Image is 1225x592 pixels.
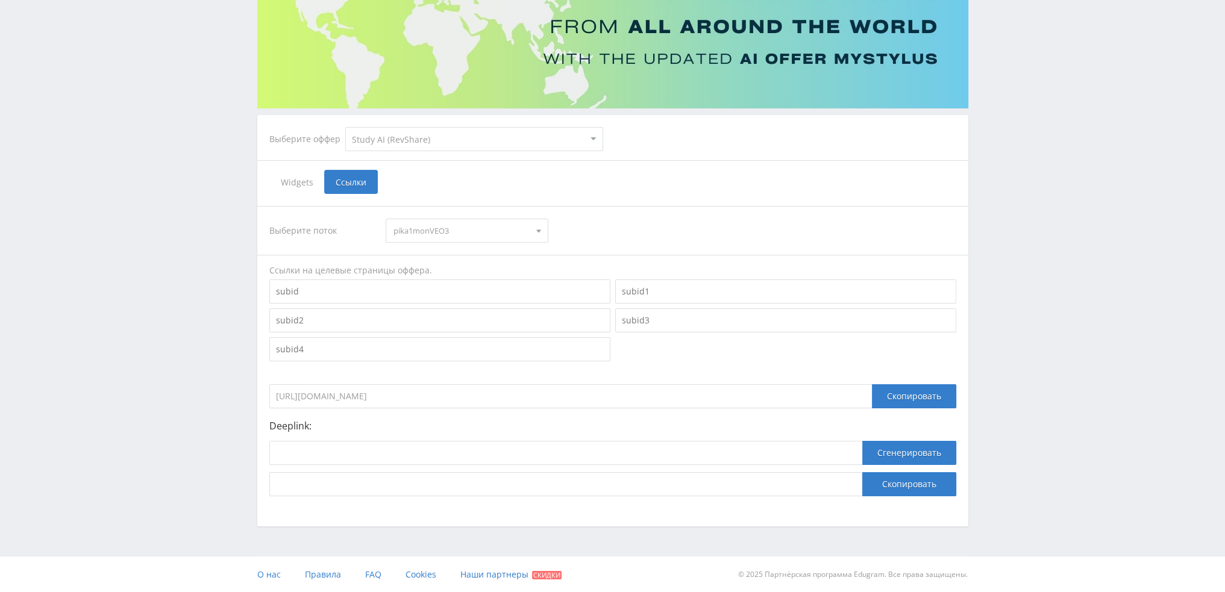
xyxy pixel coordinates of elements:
[862,472,956,496] button: Скопировать
[269,134,345,144] div: Выберите оффер
[365,569,381,580] span: FAQ
[615,308,956,332] input: subid3
[532,571,562,579] span: Скидки
[862,441,956,465] button: Сгенерировать
[460,569,528,580] span: Наши партнеры
[269,279,610,304] input: subid
[269,170,324,194] span: Widgets
[393,219,530,242] span: pika1monVEO3
[872,384,956,408] div: Скопировать
[269,420,956,431] p: Deeplink:
[269,337,610,361] input: subid4
[615,279,956,304] input: subid1
[269,264,956,276] div: Ссылки на целевые страницы оффера.
[269,219,374,243] div: Выберите поток
[305,569,341,580] span: Правила
[406,569,436,580] span: Cookies
[324,170,378,194] span: Ссылки
[269,308,610,332] input: subid2
[257,569,281,580] span: О нас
